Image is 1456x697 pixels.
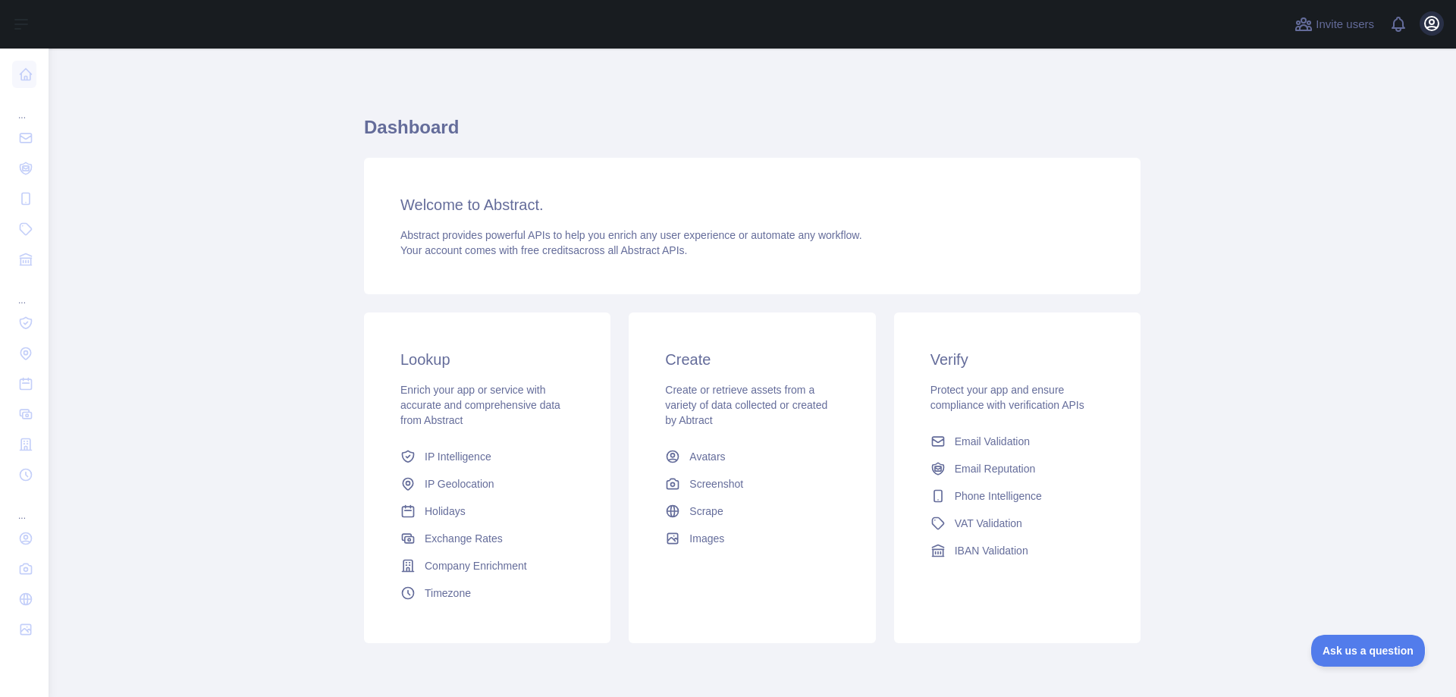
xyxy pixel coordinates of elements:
a: VAT Validation [924,510,1110,537]
span: Timezone [425,586,471,601]
a: Email Validation [924,428,1110,455]
a: Phone Intelligence [924,482,1110,510]
a: Company Enrichment [394,552,580,579]
span: IP Geolocation [425,476,494,491]
a: Avatars [659,443,845,470]
a: Screenshot [659,470,845,498]
h3: Create [665,349,839,370]
iframe: Toggle Customer Support [1311,635,1426,667]
span: Your account comes with across all Abstract APIs. [400,244,687,256]
h3: Verify [930,349,1104,370]
a: Email Reputation [924,455,1110,482]
a: Holidays [394,498,580,525]
h3: Welcome to Abstract. [400,194,1104,215]
span: Exchange Rates [425,531,503,546]
h1: Dashboard [364,115,1141,152]
a: IP Intelligence [394,443,580,470]
span: Email Reputation [955,461,1036,476]
span: Create or retrieve assets from a variety of data collected or created by Abtract [665,384,827,426]
span: Phone Intelligence [955,488,1042,504]
span: IBAN Validation [955,543,1028,558]
span: Screenshot [689,476,743,491]
span: IP Intelligence [425,449,491,464]
span: Images [689,531,724,546]
a: Timezone [394,579,580,607]
span: Protect your app and ensure compliance with verification APIs [930,384,1084,411]
a: IP Geolocation [394,470,580,498]
span: Holidays [425,504,466,519]
span: free credits [521,244,573,256]
a: Exchange Rates [394,525,580,552]
span: Avatars [689,449,725,464]
span: Email Validation [955,434,1030,449]
div: ... [12,276,36,306]
button: Invite users [1291,12,1377,36]
span: Abstract provides powerful APIs to help you enrich any user experience or automate any workflow. [400,229,862,241]
div: ... [12,491,36,522]
span: Company Enrichment [425,558,527,573]
span: Invite users [1316,16,1374,33]
h3: Lookup [400,349,574,370]
span: VAT Validation [955,516,1022,531]
span: Scrape [689,504,723,519]
a: Images [659,525,845,552]
span: Enrich your app or service with accurate and comprehensive data from Abstract [400,384,560,426]
a: IBAN Validation [924,537,1110,564]
div: ... [12,91,36,121]
a: Scrape [659,498,845,525]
